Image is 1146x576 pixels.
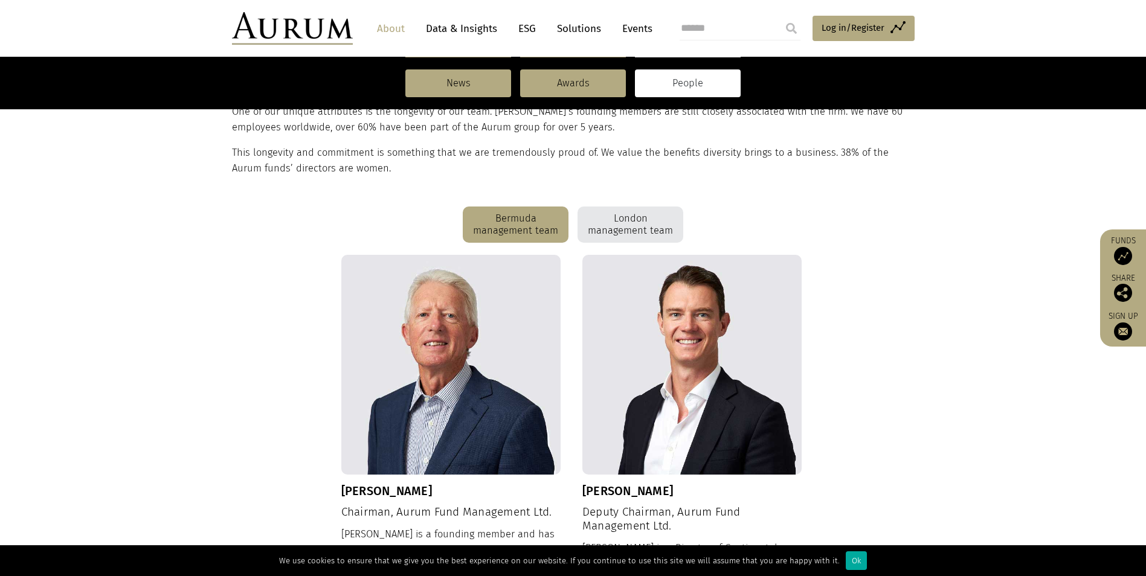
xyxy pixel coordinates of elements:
p: This longevity and commitment is something that we are tremendously proud of. We value the benefi... [232,145,912,177]
h4: Chairman, Aurum Fund Management Ltd. [341,505,561,519]
a: Sign up [1106,311,1140,341]
a: About [371,18,411,40]
a: Data & Insights [420,18,503,40]
div: Ok [846,551,867,570]
img: Share this post [1114,284,1132,302]
a: Awards [520,69,626,97]
span: Log in/Register [822,21,884,35]
div: London management team [578,206,683,243]
input: Submit [779,16,803,40]
a: Funds [1106,235,1140,265]
a: News [405,69,511,97]
img: Access Funds [1114,247,1132,265]
a: ESG [512,18,542,40]
p: One of our unique attributes is the longevity of our team. [PERSON_NAME]’s founding members are s... [232,104,912,136]
a: People [635,69,741,97]
a: Log in/Register [813,16,915,41]
h3: [PERSON_NAME] [582,484,802,498]
a: Solutions [551,18,607,40]
a: Events [616,18,652,40]
img: Sign up to our newsletter [1114,322,1132,341]
img: Aurum [232,12,353,45]
h3: [PERSON_NAME] [341,484,561,498]
div: Share [1106,274,1140,302]
h4: Deputy Chairman, Aurum Fund Management Ltd. [582,505,802,533]
div: Bermuda management team [463,206,568,243]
